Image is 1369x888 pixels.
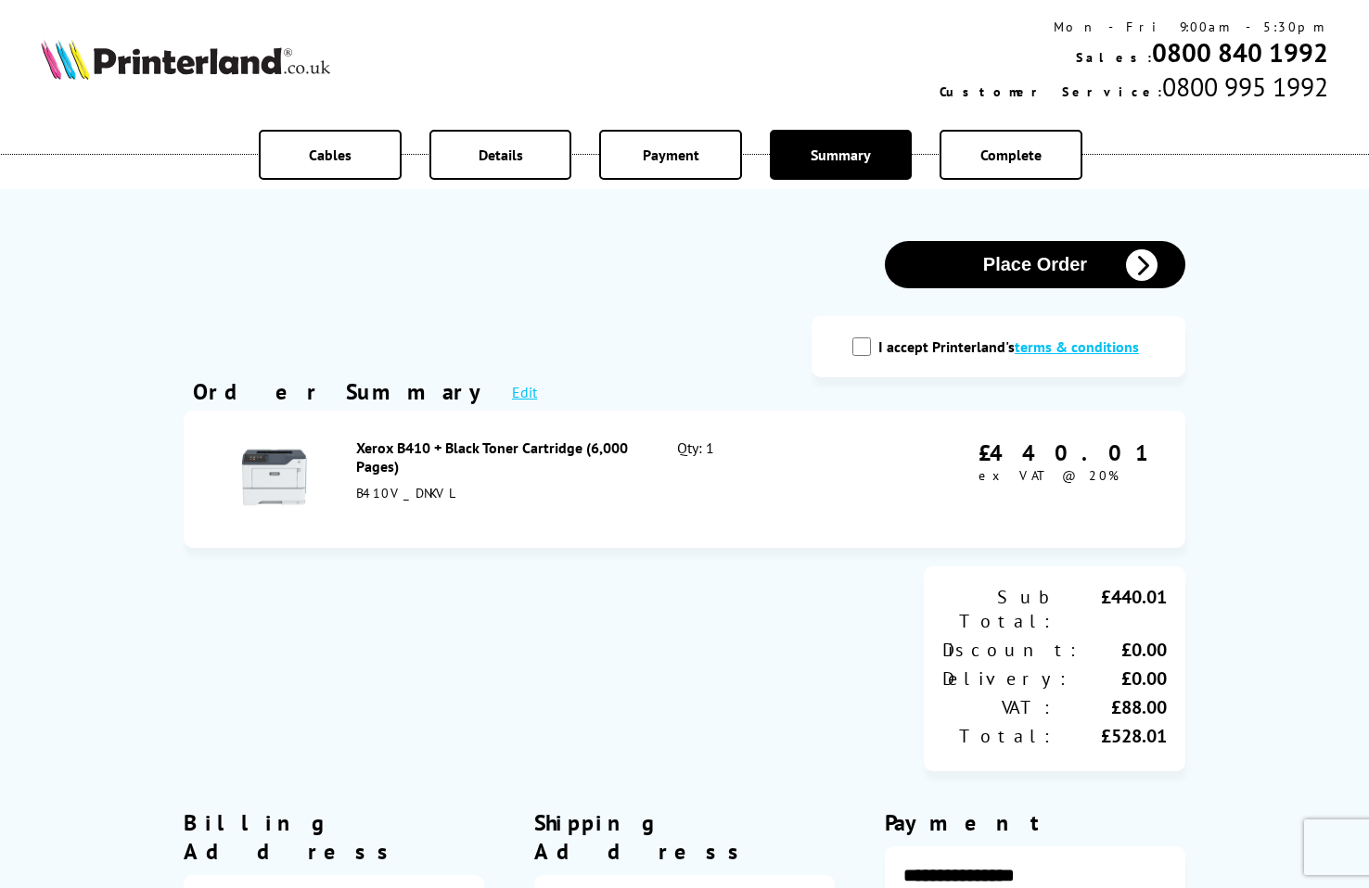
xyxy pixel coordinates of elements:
div: Delivery: [942,666,1070,691]
div: B410V_DNKVL [356,485,636,501]
div: Order Summary [193,377,493,406]
div: Total: [942,724,1055,748]
button: Place Order [885,241,1185,288]
span: Details [479,146,523,164]
span: Complete [980,146,1042,164]
span: Cables [309,146,352,164]
span: Summary [811,146,871,164]
label: I accept Printerland's [878,337,1148,356]
div: Discount: [942,638,1081,662]
span: ex VAT @ 20% [979,467,1119,484]
div: Payment [885,808,1185,837]
div: £0.00 [1070,666,1167,691]
div: £0.00 [1081,638,1167,662]
span: Sales: [1076,49,1152,66]
span: Customer Service: [940,83,1162,100]
div: Qty: 1 [677,438,869,520]
div: Billing Address [184,808,484,866]
img: Xerox B410 + Black Toner Cartridge (6,000 Pages) [242,445,307,510]
div: VAT: [942,695,1055,719]
a: modal_tc [1015,337,1139,356]
div: Shipping Address [534,808,835,866]
div: £440.01 [979,438,1158,467]
div: Mon - Fri 9:00am - 5:30pm [940,19,1328,35]
div: £88.00 [1055,695,1167,719]
a: 0800 840 1992 [1152,35,1328,70]
span: Payment [643,146,699,164]
div: Sub Total: [942,585,1055,633]
img: Printerland Logo [41,39,330,80]
a: Edit [512,383,537,401]
div: £528.01 [1055,724,1167,748]
span: 0800 995 1992 [1162,70,1328,104]
div: £440.01 [1055,585,1167,633]
div: Xerox B410 + Black Toner Cartridge (6,000 Pages) [356,438,636,476]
